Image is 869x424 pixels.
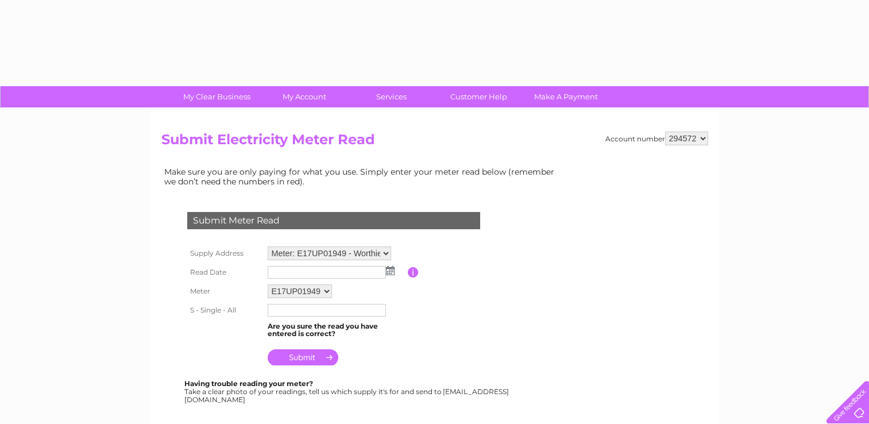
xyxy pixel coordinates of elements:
input: Submit [268,349,338,365]
b: Having trouble reading your meter? [184,379,313,388]
a: Services [344,86,439,107]
input: Information [408,267,419,277]
th: S - Single - All [184,301,265,319]
a: Customer Help [431,86,526,107]
a: Make A Payment [519,86,613,107]
td: Are you sure the read you have entered is correct? [265,319,408,341]
th: Meter [184,282,265,301]
th: Read Date [184,263,265,282]
a: My Account [257,86,352,107]
th: Supply Address [184,244,265,263]
td: Make sure you are only paying for what you use. Simply enter your meter read below (remember we d... [161,164,563,188]
div: Take a clear photo of your readings, tell us which supply it's for and send to [EMAIL_ADDRESS][DO... [184,380,511,403]
h2: Submit Electricity Meter Read [161,132,708,153]
div: Account number [605,132,708,145]
img: ... [386,266,395,275]
div: Submit Meter Read [187,212,480,229]
a: My Clear Business [169,86,264,107]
